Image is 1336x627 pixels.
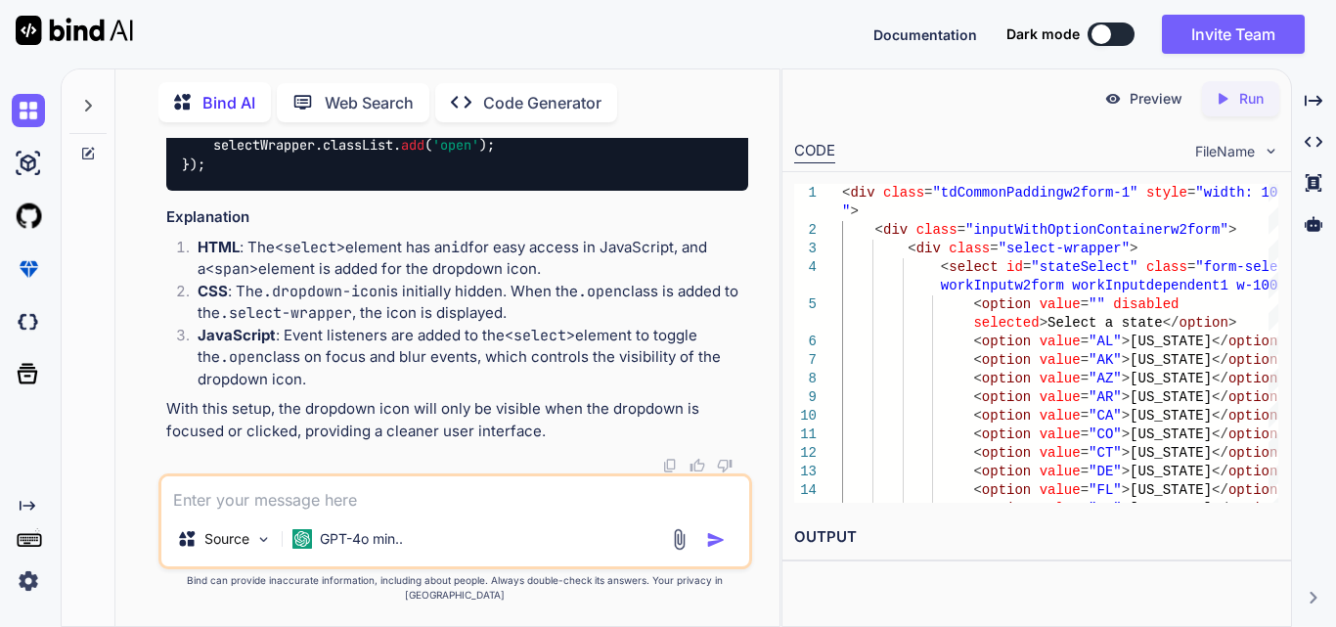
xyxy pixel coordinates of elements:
span: option [982,426,1031,442]
span: > [1122,445,1130,461]
span: option [1228,426,1277,442]
span: option [982,352,1031,368]
img: like [690,458,705,473]
span: "select-wrapper" [999,241,1130,256]
p: Bind can provide inaccurate information, including about people. Always double-check its answers.... [158,573,752,603]
div: 14 [794,481,817,500]
span: < [875,222,883,238]
span: > [850,203,858,219]
span: "DE" [1089,464,1122,479]
img: premium [12,252,45,286]
span: = [1081,445,1089,461]
img: ai-studio [12,147,45,180]
button: Invite Team [1162,15,1305,54]
span: value [1040,482,1081,498]
span: option [1228,464,1277,479]
span: [US_STATE] [1130,334,1212,349]
div: 13 [794,463,817,481]
span: "" [1089,296,1105,312]
span: div [883,222,908,238]
p: Web Search [325,91,414,114]
div: 4 [794,258,817,277]
span: </ [1212,482,1228,498]
span: = [1081,464,1089,479]
code: .select-wrapper [220,303,352,323]
span: [US_STATE] [1130,482,1212,498]
code: <select> [505,326,575,345]
span: "CO" [1089,426,1122,442]
span: Documentation [873,26,977,43]
span: [US_STATE] [1130,464,1212,479]
span: value [1040,334,1081,349]
span: < [973,464,981,479]
span: option [982,464,1031,479]
span: = [1187,259,1195,275]
span: option [1228,371,1277,386]
span: = [1187,185,1195,201]
span: "CT" [1089,445,1122,461]
div: 1 [794,184,817,202]
img: Bind AI [16,16,133,45]
span: select [949,259,998,275]
span: option [982,445,1031,461]
span: = [1023,259,1031,275]
span: "width: 100%; [1195,185,1302,201]
span: < [973,426,981,442]
span: class [883,185,924,201]
span: "CA" [1089,408,1122,424]
img: icon [706,530,726,550]
img: GPT-4o mini [292,529,312,549]
span: </ [1212,426,1228,442]
li: : The is initially hidden. When the class is added to the , the icon is displayed. [182,281,748,325]
code: .dropdown-icon [263,282,386,301]
span: value [1040,501,1081,516]
span: disabled [1113,296,1179,312]
span: "stateSelect" [1031,259,1137,275]
img: preview [1104,90,1122,108]
span: < [973,501,981,516]
span: style [1146,185,1187,201]
span: selected [973,315,1039,331]
span: [US_STATE] [1130,445,1212,461]
span: option [982,296,1031,312]
span: option [982,501,1031,516]
div: CODE [794,140,835,163]
span: option [1228,482,1277,498]
span: > [1122,501,1130,516]
span: FileName [1195,142,1255,161]
img: Pick Models [255,531,272,548]
div: 7 [794,351,817,370]
span: value [1040,408,1081,424]
span: id [1006,259,1023,275]
span: Dark mode [1006,24,1080,44]
span: option [1228,408,1277,424]
span: "FL" [1089,482,1122,498]
span: option [1228,334,1277,349]
div: 6 [794,333,817,351]
span: > [1122,408,1130,424]
span: value [1040,445,1081,461]
span: > [1122,389,1130,405]
span: 'open' [432,136,479,154]
span: option [1228,352,1277,368]
img: githubLight [12,200,45,233]
h2: OUTPUT [782,515,1291,560]
span: [US_STATE] [1130,426,1212,442]
span: = [957,222,965,238]
span: > [1040,315,1047,331]
div: 3 [794,240,817,258]
span: </ [1212,371,1228,386]
span: > [1122,334,1130,349]
span: = [924,185,932,201]
span: = [1081,408,1089,424]
span: "AR" [1089,389,1122,405]
p: With this setup, the dropdown icon will only be visible when the dropdown is focused or clicked, ... [166,398,748,442]
span: </ [1212,352,1228,368]
span: classList [323,136,393,154]
span: = [1081,296,1089,312]
div: 10 [794,407,817,425]
h3: Explanation [166,206,748,229]
span: = [1081,482,1089,498]
span: "GA" [1089,501,1122,516]
strong: JavaScript [198,326,276,344]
